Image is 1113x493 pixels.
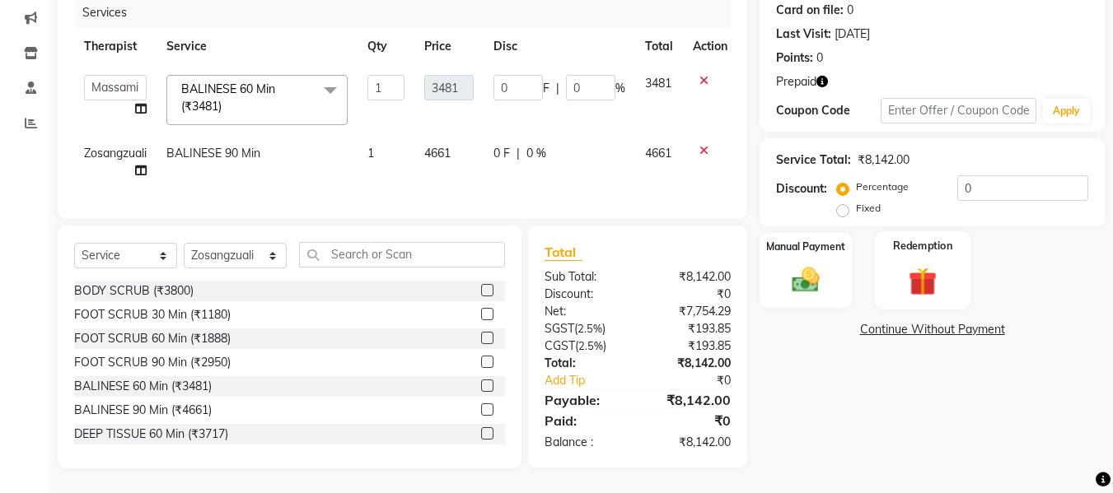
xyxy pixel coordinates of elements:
span: | [517,145,520,162]
div: DEEP TISSUE 60 Min (₹3717) [74,426,228,443]
span: 2.5% [578,339,603,352]
span: BALINESE 90 Min [166,146,260,160]
img: _cash.svg [783,264,828,295]
div: ₹193.85 [638,337,743,355]
th: Therapist [74,28,157,65]
span: Zosangzuali [84,146,147,160]
div: Coupon Code [776,102,880,119]
div: ₹8,142.00 [638,355,743,372]
div: ₹8,142.00 [638,268,743,286]
label: Percentage [856,179,909,194]
span: 1 [367,146,374,160]
th: Total [635,28,683,65]
span: F [543,80,549,97]
span: % [615,80,625,97]
div: FOOT SCRUB 60 Min (₹1888) [74,330,231,347]
div: FOOT SCRUB 30 Min (₹1180) [74,306,231,323]
span: Prepaid [776,73,816,91]
div: 0 [847,2,853,19]
th: Service [157,28,358,65]
div: Paid: [532,411,638,430]
div: Sub Total: [532,268,638,286]
span: Total [545,244,582,261]
div: Last Visit: [776,26,831,43]
div: FOOT SCRUB 90 Min (₹2950) [74,354,231,371]
div: ₹8,142.00 [638,434,743,451]
div: [DATE] [835,26,870,43]
div: ₹193.85 [638,320,743,337]
div: ₹7,754.29 [638,303,743,320]
label: Manual Payment [766,240,845,254]
a: x [222,99,229,114]
div: Balance : [532,434,638,451]
div: 0 [816,49,823,67]
input: Enter Offer / Coupon Code [881,98,1036,123]
label: Redemption [894,238,953,253]
div: Total: [532,355,638,372]
div: Card on file: [776,2,844,19]
div: Service Total: [776,151,851,169]
div: ₹8,142.00 [858,151,910,169]
button: Apply [1043,99,1090,123]
img: _gift.svg [900,263,946,299]
div: BALINESE 90 Min (₹4661) [74,402,212,419]
div: Discount: [532,286,638,303]
div: Net: [532,303,638,320]
input: Search or Scan [299,242,505,267]
th: Action [683,28,737,65]
div: ₹0 [638,286,743,303]
div: ₹0 [638,411,743,430]
div: ₹8,142.00 [638,390,743,410]
a: Add Tip [532,372,655,389]
th: Disc [484,28,635,65]
div: ₹0 [656,372,744,389]
span: CGST [545,338,575,353]
div: BALINESE 60 Min (₹3481) [74,378,212,395]
div: Discount: [776,180,827,198]
div: Points: [776,49,813,67]
span: 4661 [424,146,451,160]
span: SGST [545,321,574,336]
a: Continue Without Payment [763,321,1101,338]
div: BODY SCRUB (₹3800) [74,282,194,300]
div: ( ) [532,337,638,355]
label: Fixed [856,201,881,216]
span: 0 F [493,145,510,162]
span: 3481 [645,76,671,91]
span: 2.5% [578,322,602,335]
span: BALINESE 60 Min (₹3481) [181,81,275,114]
div: ( ) [532,320,638,337]
th: Price [414,28,484,65]
span: 0 % [526,145,546,162]
span: | [556,80,559,97]
div: Payable: [532,390,638,410]
span: 4661 [645,146,671,160]
th: Qty [358,28,414,65]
